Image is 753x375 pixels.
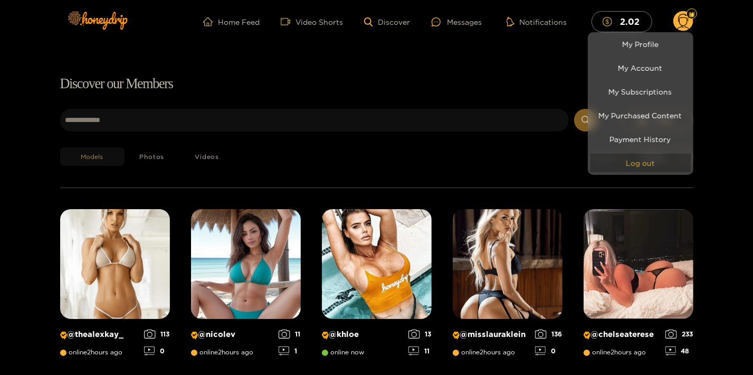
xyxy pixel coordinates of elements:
a: My Purchased Content [590,106,691,125]
a: My Profile [590,35,691,53]
a: Payment History [590,130,691,148]
a: My Subscriptions [590,82,691,101]
a: My Account [590,59,691,77]
button: Log out [590,154,691,172]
